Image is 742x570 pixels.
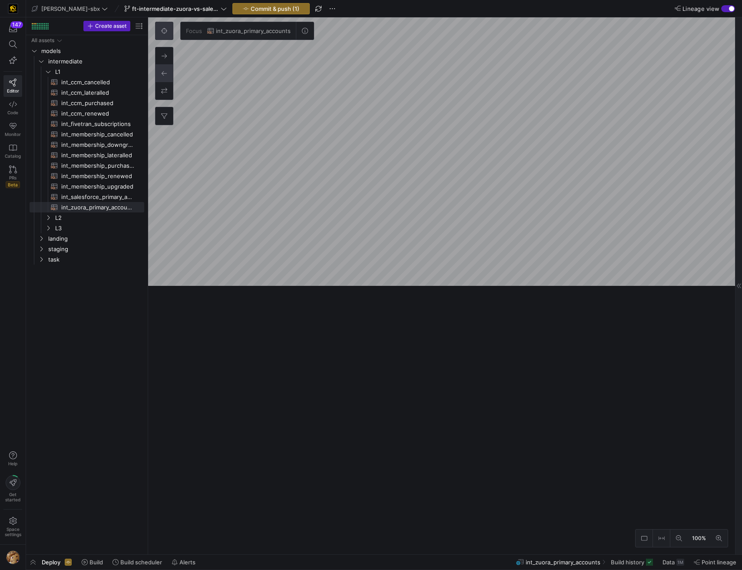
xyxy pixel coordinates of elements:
[83,21,130,31] button: Create asset
[30,139,144,150] a: int_membership_downgraded​​​​​​​​​​
[30,108,144,119] a: int_ccm_renewed​​​​​​​​​​
[61,129,134,139] span: int_membership_cancelled​​​​​​​​​​
[3,75,22,97] a: Editor
[120,559,162,566] span: Build scheduler
[30,150,144,160] div: Press SPACE to select this row.
[30,202,144,212] div: Press SPACE to select this row.
[109,555,166,570] button: Build scheduler
[122,3,229,14] button: ft-intermediate-zuora-vs-salesforce-08052025
[30,171,144,181] a: int_membership_renewed​​​​​​​​​​
[662,559,675,566] span: Data
[30,87,144,98] a: int_ccm_lateralled​​​​​​​​​​
[30,129,144,139] div: Press SPACE to select this row.
[30,233,144,244] div: Press SPACE to select this row.
[61,98,134,108] span: int_ccm_purchased​​​​​​​​​​
[30,150,144,160] a: int_membership_lateralled​​​​​​​​​​
[89,559,103,566] span: Build
[611,559,644,566] span: Build history
[30,254,144,265] div: Press SPACE to select this row.
[41,5,100,12] span: [PERSON_NAME]-sbx
[3,119,22,140] a: Monitor
[48,234,143,244] span: landing
[30,160,144,171] a: int_membership_purchased​​​​​​​​​​
[7,88,19,93] span: Editor
[690,555,740,570] button: Point lineage
[95,23,126,29] span: Create asset
[5,527,21,537] span: Space settings
[30,212,144,223] div: Press SPACE to select this row.
[7,461,18,466] span: Help
[3,140,22,162] a: Catalog
[30,171,144,181] div: Press SPACE to select this row.
[5,132,21,137] span: Monitor
[6,181,20,188] span: Beta
[30,77,144,87] div: Press SPACE to select this row.
[30,108,144,119] div: Press SPACE to select this row.
[30,98,144,108] div: Press SPACE to select this row.
[61,77,134,87] span: int_ccm_cancelled​​​​​​​​​​
[5,492,20,502] span: Get started
[42,559,60,566] span: Deploy
[3,447,22,470] button: Help
[48,244,143,254] span: staging
[30,160,144,171] div: Press SPACE to select this row.
[9,175,17,180] span: PRs
[30,181,144,192] div: Press SPACE to select this row.
[3,513,22,541] a: Spacesettings
[179,559,195,566] span: Alerts
[61,192,134,202] span: int_salesforce_primary_account​​​​​​​​​​
[61,161,134,171] span: int_membership_purchased​​​​​​​​​​
[61,171,134,181] span: int_membership_renewed​​​​​​​​​​
[55,67,143,77] span: L1
[30,223,144,233] div: Press SPACE to select this row.
[61,88,134,98] span: int_ccm_lateralled​​​​​​​​​​
[216,27,291,34] span: int_zuora_primary_accounts
[61,182,134,192] span: int_membership_upgraded​​​​​​​​​​
[30,98,144,108] a: int_ccm_purchased​​​​​​​​​​
[78,555,107,570] button: Build
[251,5,299,12] span: Commit & push (1)
[61,150,134,160] span: int_membership_lateralled​​​​​​​​​​
[526,559,600,566] span: int_zuora_primary_accounts
[30,77,144,87] a: int_ccm_cancelled​​​​​​​​​​
[3,548,22,567] button: https://storage.googleapis.com/y42-prod-data-exchange/images/1Nvl5cecG3s9yuu18pSpZlzl4PBNfpIlp06V...
[30,56,144,66] div: Press SPACE to select this row.
[682,5,719,12] span: Lineage view
[30,66,144,77] div: Press SPACE to select this row.
[30,119,144,129] div: Press SPACE to select this row.
[659,555,688,570] button: Data1M
[132,5,219,12] span: ft-intermediate-zuora-vs-salesforce-08052025
[30,192,144,202] div: Press SPACE to select this row.
[5,153,21,159] span: Catalog
[607,555,657,570] button: Build history
[3,162,22,192] a: PRsBeta
[30,202,144,212] a: int_zuora_primary_accounts​​​​​​​​​​
[30,3,110,14] button: [PERSON_NAME]-sbx
[61,119,134,129] span: int_fivetran_subscriptions​​​​​​​​​​
[55,213,143,223] span: L2
[55,223,143,233] span: L3
[3,1,22,16] a: https://storage.googleapis.com/y42-prod-data-exchange/images/uAsz27BndGEK0hZWDFeOjoxA7jCwgK9jE472...
[181,22,202,40] span: Focus
[168,555,199,570] button: Alerts
[30,139,144,150] div: Press SPACE to select this row.
[30,87,144,98] div: Press SPACE to select this row.
[30,244,144,254] div: Press SPACE to select this row.
[9,4,17,13] img: https://storage.googleapis.com/y42-prod-data-exchange/images/uAsz27BndGEK0hZWDFeOjoxA7jCwgK9jE472...
[30,46,144,56] div: Press SPACE to select this row.
[30,181,144,192] a: int_membership_upgraded​​​​​​​​​​
[61,202,134,212] span: int_zuora_primary_accounts​​​​​​​​​​
[30,119,144,129] a: int_fivetran_subscriptions​​​​​​​​​​
[702,559,736,566] span: Point lineage
[61,140,134,150] span: int_membership_downgraded​​​​​​​​​​
[3,472,22,506] button: Getstarted
[30,192,144,202] a: int_salesforce_primary_account​​​​​​​​​​
[41,46,143,56] span: models
[48,255,143,265] span: task
[3,97,22,119] a: Code
[6,550,20,564] img: https://storage.googleapis.com/y42-prod-data-exchange/images/1Nvl5cecG3s9yuu18pSpZlzl4PBNfpIlp06V...
[30,35,144,46] div: Press SPACE to select this row.
[61,109,134,119] span: int_ccm_renewed​​​​​​​​​​
[676,559,684,566] div: 1M
[232,3,310,14] button: Commit & push (1)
